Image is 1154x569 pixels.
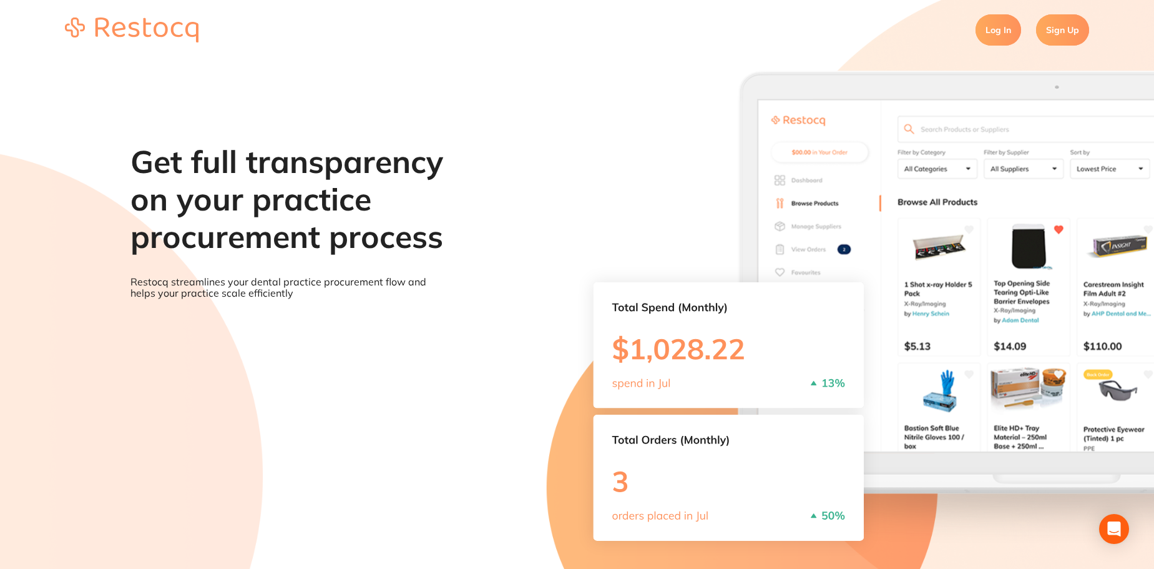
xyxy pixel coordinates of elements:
h1: Get full transparency on your practice procurement process [130,143,445,255]
a: Sign Up [1036,14,1089,46]
p: Restocq streamlines your dental practice procurement flow and helps your practice scale efficiently [130,276,445,299]
img: restocq_logo.svg [65,17,198,42]
div: Open Intercom Messenger [1099,514,1129,544]
a: Log In [976,14,1021,46]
